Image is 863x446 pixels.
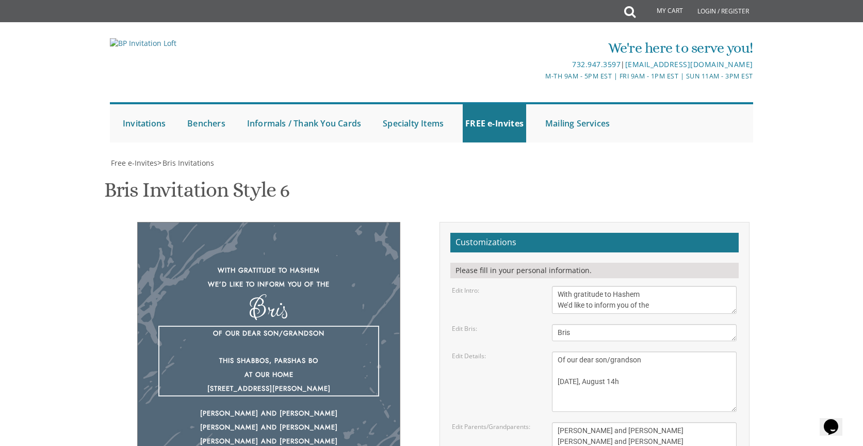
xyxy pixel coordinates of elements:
[463,104,526,142] a: FREE e-Invites
[552,352,737,412] textarea: Of our dear son/grandson This Shabbos, Parshas Bo at our home [STREET_ADDRESS][PERSON_NAME]
[625,59,753,69] a: [EMAIL_ADDRESS][DOMAIN_NAME]
[245,104,364,142] a: Informals / Thank You Cards
[452,286,479,295] label: Edit Intro:
[450,233,739,252] h2: Customizations
[161,158,214,168] a: Bris Invitations
[380,104,446,142] a: Specialty Items
[157,158,214,168] span: >
[158,326,379,396] div: Of our dear son/grandson This Shabbos, Parshas Bo at our home [STREET_ADDRESS][PERSON_NAME]
[572,59,621,69] a: 732.947.3597
[104,179,289,209] h1: Bris Invitation Style 6
[452,352,486,360] label: Edit Details:
[450,263,739,278] div: Please fill in your personal information.
[325,71,753,82] div: M-Th 9am - 5pm EST | Fri 9am - 1pm EST | Sun 11am - 3pm EST
[162,158,214,168] span: Bris Invitations
[120,104,168,142] a: Invitations
[634,1,690,22] a: My Cart
[552,324,737,341] textarea: Bris
[325,38,753,58] div: We're here to serve you!
[158,264,379,291] div: With gratitude to Hashem We’d like to inform you of the
[325,58,753,71] div: |
[158,301,379,315] div: Bris
[552,286,737,314] textarea: With gratitude to Hashem We’d like to inform you of the
[452,422,530,431] label: Edit Parents/Grandparents:
[452,324,477,333] label: Edit Bris:
[185,104,228,142] a: Benchers
[820,405,853,436] iframe: chat widget
[111,158,157,168] span: Free e-Invites
[543,104,612,142] a: Mailing Services
[110,158,157,168] a: Free e-Invites
[110,38,176,49] img: BP Invitation Loft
